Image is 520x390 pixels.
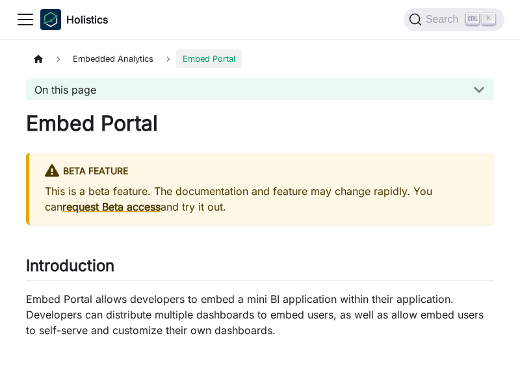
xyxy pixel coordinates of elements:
[66,12,108,27] b: Holistics
[45,183,478,214] p: This is a beta feature. The documentation and feature may change rapidly. You can and try it out.
[26,79,494,100] button: On this page
[482,13,495,25] kbd: K
[45,163,478,180] div: BETA FEATURE
[26,110,494,136] h1: Embed Portal
[26,49,494,68] nav: Breadcrumbs
[40,9,61,30] img: Holistics
[404,8,504,31] button: Search (Ctrl+K)
[26,49,51,68] a: Home page
[62,200,161,213] a: request Beta access
[40,9,108,30] a: HolisticsHolistics
[16,10,35,29] button: Toggle navigation bar
[26,291,494,338] p: Embed Portal allows developers to embed a mini BI application within their application. Developer...
[26,256,494,281] h2: Introduction
[66,49,160,68] span: Embedded Analytics
[422,14,467,25] span: Search
[176,49,242,68] span: Embed Portal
